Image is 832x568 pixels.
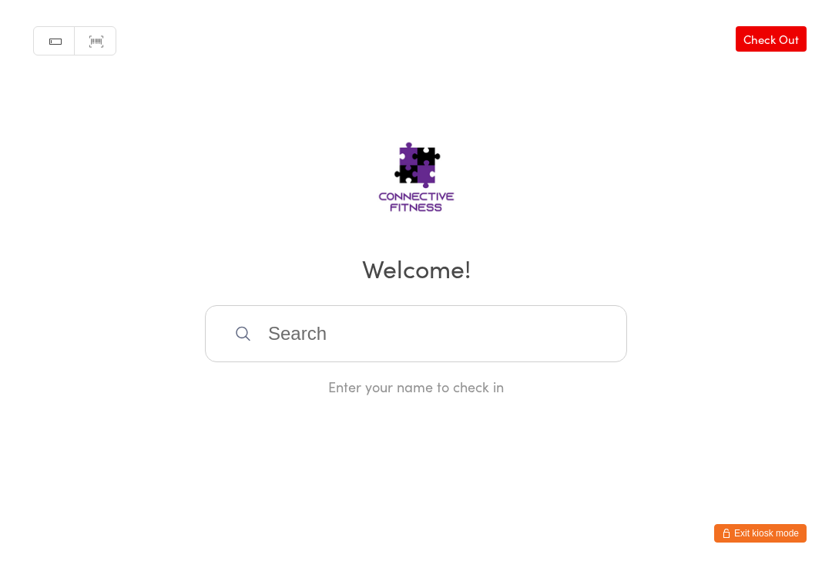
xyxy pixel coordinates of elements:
button: Exit kiosk mode [714,524,807,543]
input: Search [205,305,627,362]
a: Check Out [736,26,807,52]
h2: Welcome! [15,250,817,285]
div: Enter your name to check in [205,377,627,396]
img: Connective Fitness [330,113,503,229]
